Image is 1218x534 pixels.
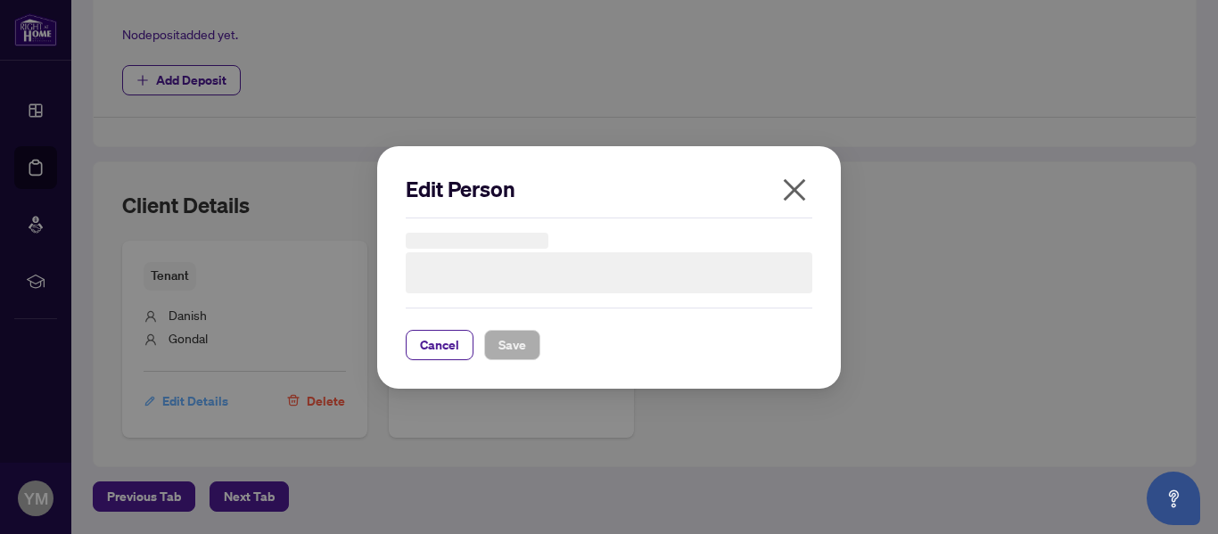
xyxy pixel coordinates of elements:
h2: Edit Person [406,175,812,203]
span: close [780,176,809,204]
button: Open asap [1147,472,1200,525]
button: Save [484,330,540,360]
span: Cancel [420,331,459,359]
button: Cancel [406,330,473,360]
